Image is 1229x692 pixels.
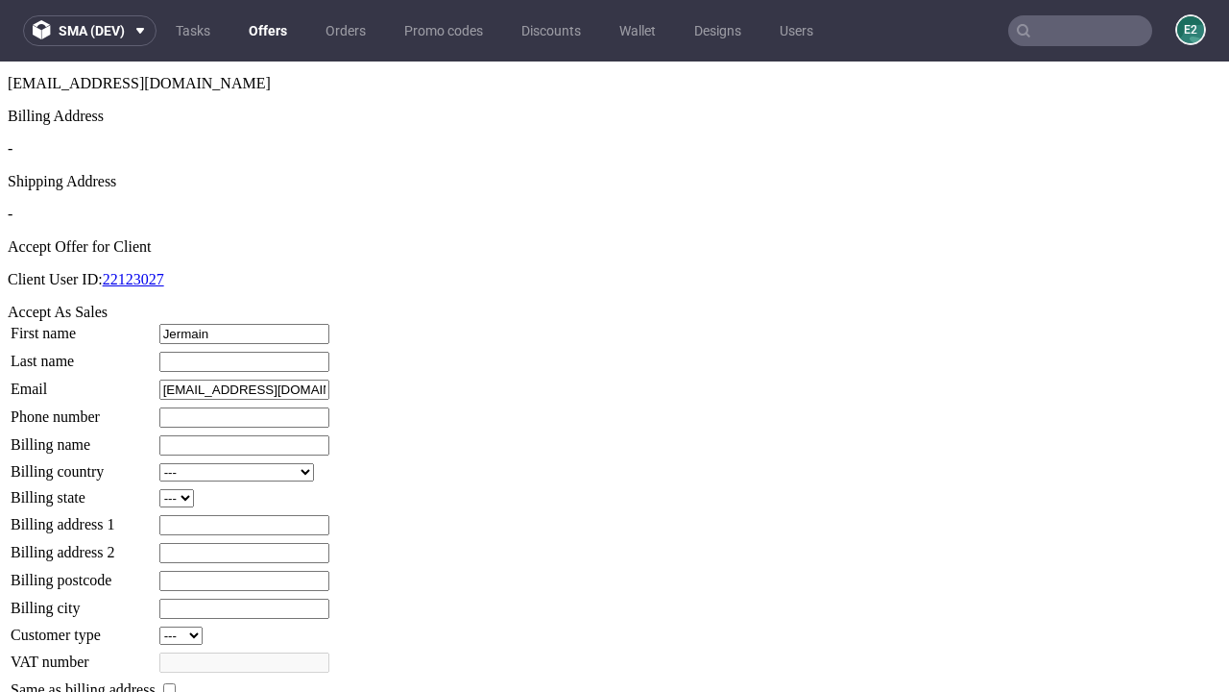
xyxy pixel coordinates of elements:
[8,144,12,161] span: -
[8,242,1221,259] div: Accept As Sales
[10,373,157,395] td: Billing name
[8,13,271,30] span: [EMAIL_ADDRESS][DOMAIN_NAME]
[59,24,125,37] span: sma (dev)
[510,15,592,46] a: Discounts
[8,79,12,95] span: -
[1177,16,1204,43] figcaption: e2
[237,15,299,46] a: Offers
[10,590,157,612] td: VAT number
[10,508,157,531] td: Billing postcode
[393,15,494,46] a: Promo codes
[10,536,157,558] td: Billing city
[8,210,1221,227] p: Client User ID:
[10,289,157,311] td: Last name
[164,15,222,46] a: Tasks
[10,618,157,639] td: Same as billing address
[10,481,157,503] td: Billing address 2
[103,210,164,226] a: 22123027
[10,317,157,339] td: Email
[768,15,825,46] a: Users
[10,401,157,421] td: Billing country
[10,453,157,475] td: Billing address 1
[8,177,1221,194] div: Accept Offer for Client
[608,15,667,46] a: Wallet
[10,427,157,447] td: Billing state
[10,261,157,284] td: First name
[314,15,377,46] a: Orders
[8,111,1221,129] div: Shipping Address
[10,345,157,367] td: Phone number
[10,564,157,584] td: Customer type
[23,15,157,46] button: sma (dev)
[683,15,753,46] a: Designs
[8,46,1221,63] div: Billing Address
